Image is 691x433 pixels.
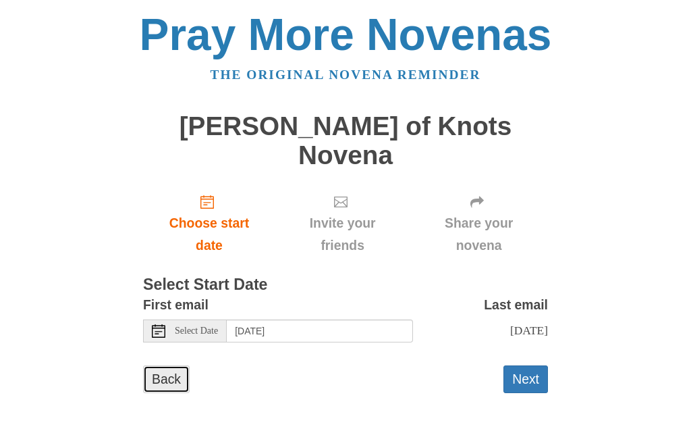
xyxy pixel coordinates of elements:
[484,294,548,316] label: Last email
[410,183,548,263] div: Click "Next" to confirm your start date first.
[211,68,481,82] a: The original novena reminder
[143,294,209,316] label: First email
[503,365,548,393] button: Next
[423,212,534,257] span: Share your novena
[227,320,413,342] input: Use the arrow keys to pick a date
[275,183,410,263] div: Click "Next" to confirm your start date first.
[143,365,190,393] a: Back
[143,276,548,294] h3: Select Start Date
[157,212,262,257] span: Choose start date
[143,112,548,170] h1: [PERSON_NAME] of Knots Novena
[510,324,548,337] span: [DATE]
[175,326,218,336] span: Select Date
[140,9,552,59] a: Pray More Novenas
[289,212,396,257] span: Invite your friends
[143,183,275,263] a: Choose start date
